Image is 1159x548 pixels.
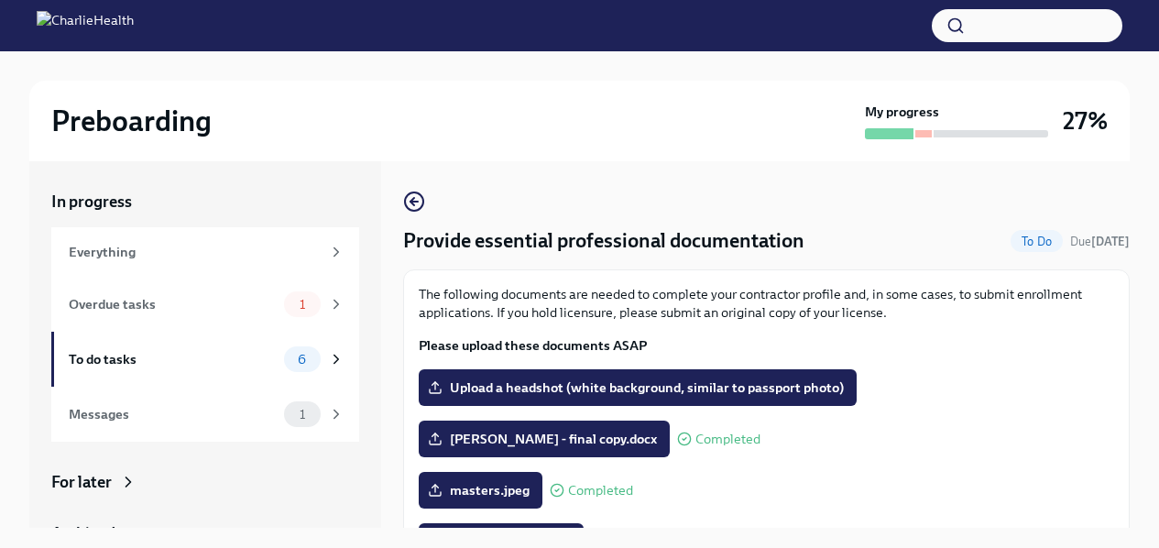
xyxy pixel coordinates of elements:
span: To Do [1011,235,1063,248]
a: For later [51,471,359,493]
h4: Provide essential professional documentation [403,227,804,255]
h3: 27% [1063,104,1108,137]
div: For later [51,471,112,493]
a: Messages1 [51,387,359,442]
span: Completed [695,433,760,446]
div: Overdue tasks [69,294,277,314]
span: Due [1070,235,1130,248]
a: To do tasks6 [51,332,359,387]
strong: Please upload these documents ASAP [419,337,647,354]
div: Everything [69,242,321,262]
strong: [DATE] [1091,235,1130,248]
span: September 8th, 2025 08:00 [1070,233,1130,250]
span: Upload a headshot (white background, similar to passport photo) [432,378,844,397]
strong: My progress [865,103,939,121]
p: The following documents are needed to complete your contractor profile and, in some cases, to sub... [419,285,1114,322]
h2: Preboarding [51,103,212,139]
div: To do tasks [69,349,277,369]
span: 1 [289,408,316,422]
span: 1 [289,298,316,312]
a: Overdue tasks1 [51,277,359,332]
div: Messages [69,404,277,424]
span: Completed [568,484,633,498]
a: In progress [51,191,359,213]
span: [PERSON_NAME] - final copy.docx [432,430,657,448]
span: masters.jpeg [432,481,530,499]
img: CharlieHealth [37,11,134,40]
span: 6 [287,353,317,367]
label: masters.jpeg [419,472,542,509]
a: Archived [51,522,359,544]
label: [PERSON_NAME] - final copy.docx [419,421,670,457]
label: Upload a headshot (white background, similar to passport photo) [419,369,857,406]
a: Everything [51,227,359,277]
